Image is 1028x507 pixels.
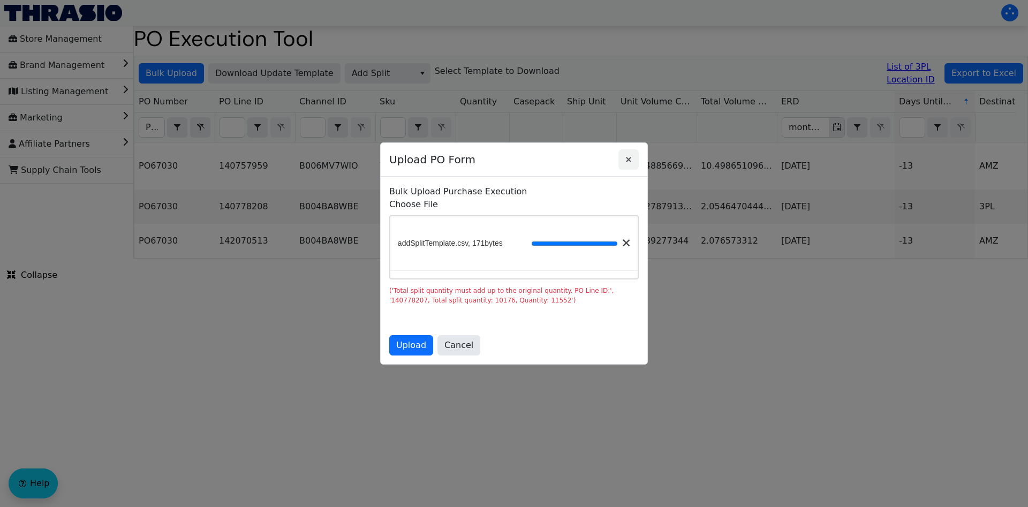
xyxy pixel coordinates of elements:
span: Cancel [444,339,473,352]
span: addSplitTemplate.csv, 171bytes [398,238,503,249]
button: Close [618,149,639,170]
label: Choose File [389,198,639,211]
button: Cancel [437,335,480,355]
span: Upload [396,339,426,352]
button: Upload [389,335,433,355]
p: Bulk Upload Purchase Execution [389,185,639,198]
span: Upload PO Form [389,146,618,173]
div: ('Total split quantity must add up to the original quantity. PO Line ID:', '140778207, Total spli... [389,286,639,305]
